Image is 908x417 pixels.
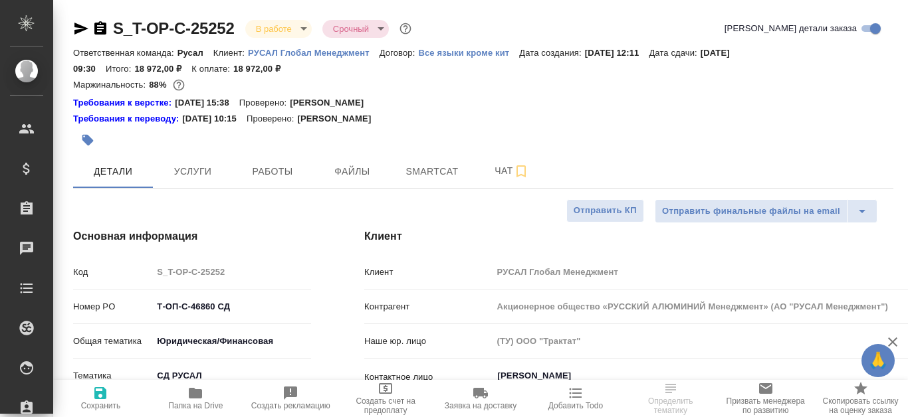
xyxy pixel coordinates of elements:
[134,64,191,74] p: 18 972,00 ₽
[813,380,908,417] button: Скопировать ссылку на оценку заказа
[73,48,177,58] p: Ответственная команда:
[245,20,312,38] div: В работе
[152,262,311,282] input: Пустое поле
[73,112,182,125] a: Требования к переводу:
[726,396,805,415] span: Призвать менеджера по развитию
[170,76,187,94] button: 1840.10 RUB;
[73,21,89,37] button: Скопировать ссылку для ЯМессенджера
[53,380,148,417] button: Сохранить
[320,163,384,180] span: Файлы
[574,203,637,218] span: Отправить КП
[161,163,225,180] span: Услуги
[566,199,644,222] button: Отправить КП
[92,21,108,37] button: Скопировать ссылку
[213,48,248,58] p: Клиент:
[519,48,584,58] p: Дата создания:
[152,330,311,353] div: Юридическая/Финансовая
[623,380,718,417] button: Определить тематику
[418,48,519,58] p: Все языки кроме кит
[480,163,544,179] span: Чат
[655,199,848,223] button: Отправить финальные файлы на email
[445,401,516,410] span: Заявка на доставку
[233,64,290,74] p: 18 972,00 ₽
[867,347,889,375] span: 🙏
[861,344,895,377] button: 🙏
[239,96,290,110] p: Проверено:
[329,23,373,35] button: Срочный
[346,396,425,415] span: Создать счет на предоплату
[364,371,493,384] p: Контактное лицо
[528,380,623,417] button: Добавить Todo
[248,46,380,58] a: РУСАЛ Глобал Менеджмент
[297,112,381,125] p: [PERSON_NAME]
[73,96,175,110] div: Нажми, чтобы открыть папку с инструкцией
[338,380,433,417] button: Создать счет на предоплату
[725,22,857,35] span: [PERSON_NAME] детали заказа
[177,48,213,58] p: Русал
[81,163,145,180] span: Детали
[243,380,338,417] button: Создать рекламацию
[73,369,152,382] p: Тематика
[73,266,152,279] p: Код
[175,96,239,110] p: [DATE] 15:38
[433,380,528,417] button: Заявка на доставку
[182,112,247,125] p: [DATE] 10:15
[513,163,529,179] svg: Подписаться
[106,64,134,74] p: Итого:
[241,163,304,180] span: Работы
[73,228,311,244] h4: Основная информация
[247,112,298,125] p: Проверено:
[821,396,900,415] span: Скопировать ссылку на оценку заказа
[662,204,840,219] span: Отправить финальные файлы на email
[364,335,493,348] p: Наше юр. лицо
[252,23,296,35] button: В работе
[585,48,649,58] p: [DATE] 12:11
[73,300,152,313] p: Номер PO
[397,20,414,37] button: Доп статусы указывают на важность/срочность заказа
[73,125,102,155] button: Добавить тэг
[73,96,175,110] a: Требования к верстке:
[73,112,182,125] div: Нажми, чтобы открыть папку с инструкцией
[548,401,603,410] span: Добавить Todo
[718,380,813,417] button: Призвать менеджера по развитию
[149,80,170,90] p: 88%
[148,380,243,417] button: Папка на Drive
[248,48,380,58] p: РУСАЛ Глобал Менеджмент
[290,96,374,110] p: [PERSON_NAME]
[631,396,710,415] span: Определить тематику
[364,266,493,279] p: Клиент
[191,64,233,74] p: К оплате:
[81,401,121,410] span: Сохранить
[364,300,493,313] p: Контрагент
[73,335,152,348] p: Общая тематика
[364,228,893,244] h4: Клиент
[322,20,389,38] div: В работе
[113,19,235,37] a: S_T-OP-C-25252
[168,401,223,410] span: Папка на Drive
[73,80,149,90] p: Маржинальность:
[649,48,700,58] p: Дата сдачи:
[152,365,311,387] div: СД РУСАЛ
[152,297,311,316] input: ✎ Введи что-нибудь
[400,163,464,180] span: Smartcat
[251,401,330,410] span: Создать рекламацию
[418,46,519,58] a: Все языки кроме кит
[380,48,419,58] p: Договор:
[655,199,877,223] div: split button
